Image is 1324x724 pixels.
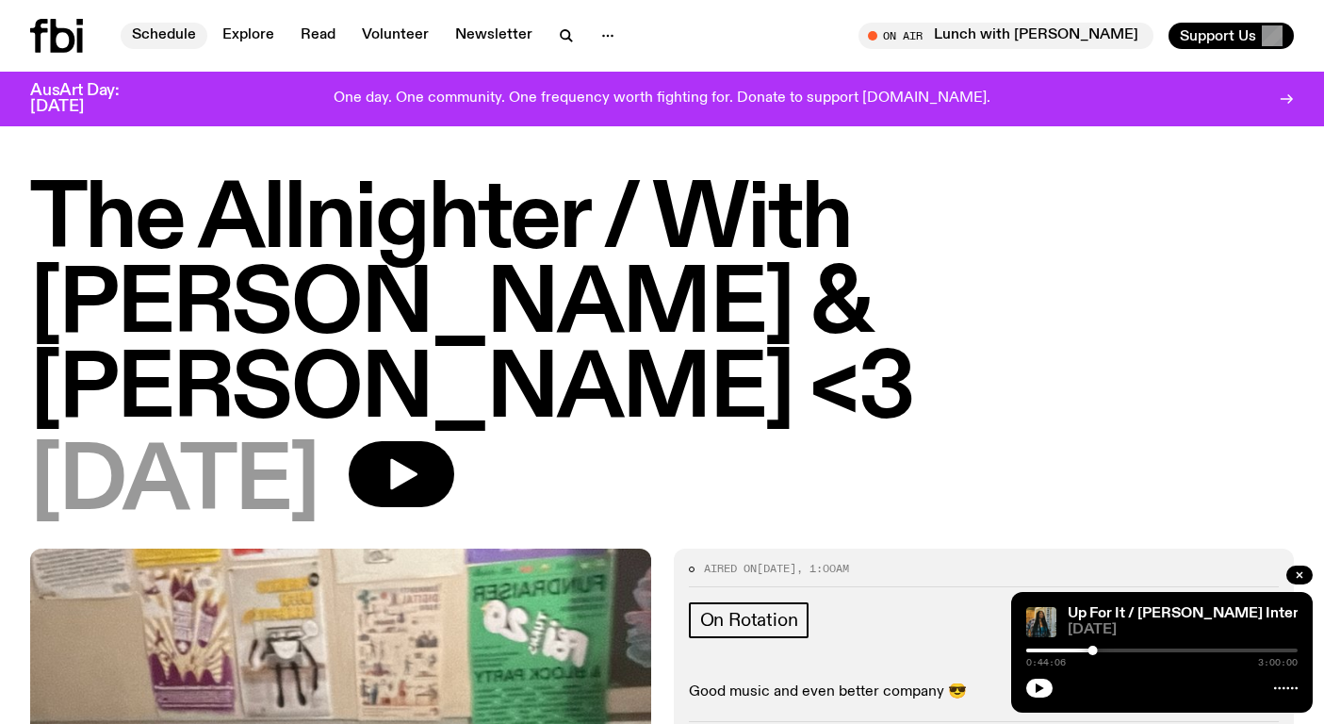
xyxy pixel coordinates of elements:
[30,179,1294,434] h1: The Allnighter / With [PERSON_NAME] & [PERSON_NAME] <3
[121,23,207,49] a: Schedule
[444,23,544,49] a: Newsletter
[1026,658,1066,667] span: 0:44:06
[334,90,990,107] p: One day. One community. One frequency worth fighting for. Donate to support [DOMAIN_NAME].
[700,610,798,631] span: On Rotation
[704,561,757,576] span: Aired on
[689,683,1280,701] p: Good music and even better company 😎
[1258,658,1298,667] span: 3:00:00
[1169,23,1294,49] button: Support Us
[1068,623,1298,637] span: [DATE]
[351,23,440,49] a: Volunteer
[1026,607,1056,637] img: Ify - a Brown Skin girl with black braided twists, looking up to the side with her tongue stickin...
[30,441,319,526] span: [DATE]
[289,23,347,49] a: Read
[796,561,849,576] span: , 1:00am
[30,83,151,115] h3: AusArt Day: [DATE]
[1180,27,1256,44] span: Support Us
[211,23,286,49] a: Explore
[858,23,1153,49] button: On AirLunch with [PERSON_NAME]
[757,561,796,576] span: [DATE]
[689,602,809,638] a: On Rotation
